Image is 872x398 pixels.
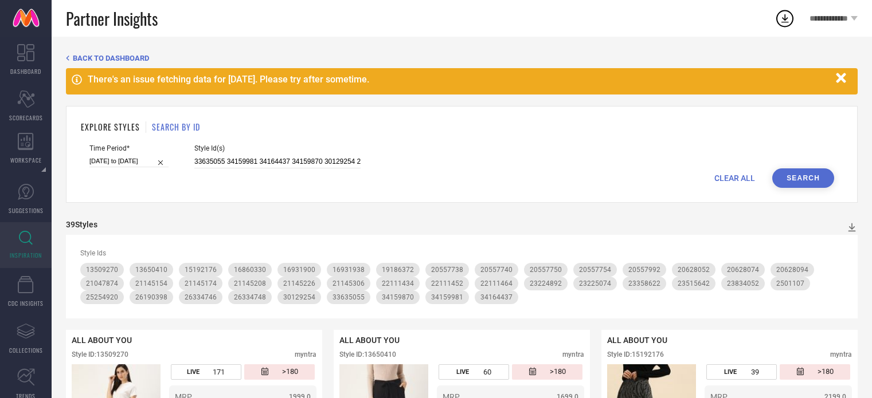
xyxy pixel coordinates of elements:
span: 21145306 [333,279,365,287]
span: Style Id(s) [194,144,361,152]
span: SUGGESTIONS [9,206,44,215]
div: myntra [830,350,852,358]
span: 21145208 [234,279,266,287]
span: 19186372 [382,266,414,274]
div: Back TO Dashboard [66,54,858,62]
span: 16931900 [283,266,315,274]
span: Partner Insights [66,7,158,30]
span: 23834052 [727,279,759,287]
span: COLLECTIONS [9,346,43,354]
div: Number of days since the style was first listed on the platform [780,364,850,380]
span: 26334748 [234,293,266,301]
div: Style ID: 15192176 [607,350,664,358]
span: CLEAR ALL [714,174,755,183]
div: myntra [295,350,316,358]
span: 13509270 [86,266,118,274]
span: 16860330 [234,266,266,274]
span: LIVE [456,368,469,376]
div: Number of days since the style was first listed on the platform [512,364,582,380]
span: 21047874 [86,279,118,287]
span: CDC INSIGHTS [8,299,44,308]
span: SCORECARDS [9,113,43,122]
div: Style Ids [80,249,843,257]
span: LIVE [187,368,200,376]
span: 30129254 [283,293,315,301]
span: 39 [751,368,759,376]
div: Number of days the style has been live on the platform [706,364,777,380]
span: 171 [213,368,225,376]
div: Style ID: 13650410 [339,350,396,358]
span: 20628052 [678,266,710,274]
span: Time Period* [89,144,169,152]
span: 34164437 [480,293,513,301]
span: >180 [550,367,566,377]
span: 26190398 [135,293,167,301]
span: 22111434 [382,279,414,287]
span: 21145226 [283,279,315,287]
span: 23515642 [678,279,710,287]
span: 20628074 [727,266,759,274]
div: Open download list [775,8,795,29]
span: >180 [818,367,834,377]
span: BACK TO DASHBOARD [73,54,149,62]
span: 20557754 [579,266,611,274]
span: 16931938 [333,266,365,274]
span: 60 [483,368,491,376]
span: 2501107 [776,279,804,287]
span: 20557740 [480,266,513,274]
div: Number of days the style has been live on the platform [439,364,509,380]
span: 21145174 [185,279,217,287]
span: 20557750 [530,266,562,274]
span: 22111464 [480,279,513,287]
span: ALL ABOUT YOU [607,336,667,345]
span: 34159870 [382,293,414,301]
span: ALL ABOUT YOU [72,336,132,345]
span: 13650410 [135,266,167,274]
span: 25254920 [86,293,118,301]
span: 23225074 [579,279,611,287]
button: Search [772,168,834,188]
span: >180 [282,367,298,377]
input: Select time period [89,155,169,167]
input: Enter comma separated style ids e.g. 12345, 67890 [194,155,361,168]
div: Number of days the style has been live on the platform [171,364,241,380]
h1: EXPLORE STYLES [81,121,140,133]
div: myntra [562,350,584,358]
span: 22111452 [431,279,463,287]
h1: SEARCH BY ID [152,121,200,133]
div: Number of days since the style was first listed on the platform [244,364,315,380]
span: 15192176 [185,266,217,274]
span: 20557738 [431,266,463,274]
span: 33635055 [333,293,365,301]
span: DASHBOARD [10,67,41,76]
span: 23224892 [530,279,562,287]
span: 20557992 [628,266,660,274]
span: 21145154 [135,279,167,287]
div: 39 Styles [66,220,97,229]
span: 34159981 [431,293,463,301]
span: 20628094 [776,266,808,274]
span: ALL ABOUT YOU [339,336,400,345]
span: 23358622 [628,279,660,287]
span: WORKSPACE [10,156,42,164]
div: There's an issue fetching data for [DATE]. Please try after sometime. [88,74,830,85]
span: INSPIRATION [10,251,42,259]
div: Style ID: 13509270 [72,350,128,358]
span: LIVE [724,368,737,376]
span: 26334746 [185,293,217,301]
